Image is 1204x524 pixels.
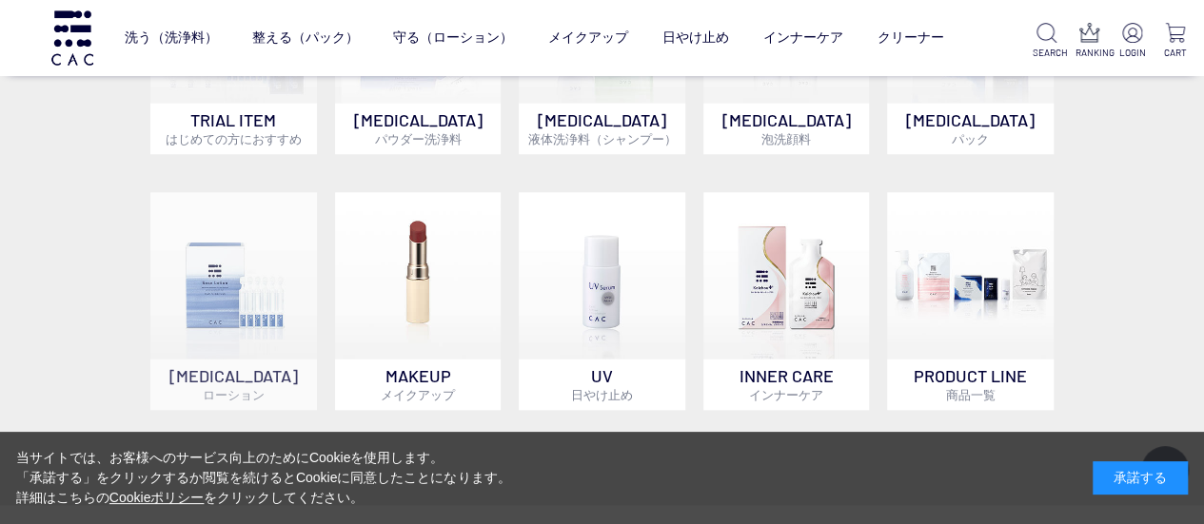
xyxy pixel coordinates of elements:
[1033,46,1060,60] p: SEARCH
[49,10,96,65] img: logo
[887,359,1054,410] p: PRODUCT LINE
[335,103,502,154] p: [MEDICAL_DATA]
[335,359,502,410] p: MAKEUP
[1076,46,1103,60] p: RANKING
[150,359,317,410] p: [MEDICAL_DATA]
[166,131,302,146] span: はじめての方におすすめ
[571,387,633,402] span: 日やけ止め
[109,490,205,505] a: Cookieポリシー
[749,387,823,402] span: インナーケア
[519,103,685,154] p: [MEDICAL_DATA]
[887,192,1054,410] a: PRODUCT LINE商品一覧
[703,103,870,154] p: [MEDICAL_DATA]
[1118,46,1146,60] p: LOGIN
[946,387,996,402] span: 商品一覧
[16,448,511,508] div: 当サイトでは、お客様へのサービス向上のためにCookieを使用します。 「承諾する」をクリックするか閲覧を続けるとCookieに同意したことになります。 詳細はこちらの をクリックしてください。
[150,192,317,410] a: [MEDICAL_DATA]ローション
[877,14,943,62] a: クリーナー
[761,131,811,146] span: 泡洗顔料
[1076,23,1103,60] a: RANKING
[547,14,627,62] a: メイクアップ
[1118,23,1146,60] a: LOGIN
[519,359,685,410] p: UV
[374,131,461,146] span: パウダー洗浄料
[203,387,265,402] span: ローション
[952,131,989,146] span: パック
[1033,23,1060,60] a: SEARCH
[1093,461,1188,495] div: 承諾する
[150,103,317,154] p: TRIAL ITEM
[125,14,218,62] a: 洗う（洗浄料）
[252,14,359,62] a: 整える（パック）
[1161,23,1189,60] a: CART
[887,103,1054,154] p: [MEDICAL_DATA]
[661,14,728,62] a: 日やけ止め
[762,14,842,62] a: インナーケア
[381,387,455,402] span: メイクアップ
[527,131,676,146] span: 液体洗浄料（シャンプー）
[703,192,870,359] img: インナーケア
[519,192,685,410] a: UV日やけ止め
[703,192,870,410] a: インナーケア INNER CAREインナーケア
[703,359,870,410] p: INNER CARE
[393,14,513,62] a: 守る（ローション）
[1161,46,1189,60] p: CART
[335,192,502,410] a: MAKEUPメイクアップ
